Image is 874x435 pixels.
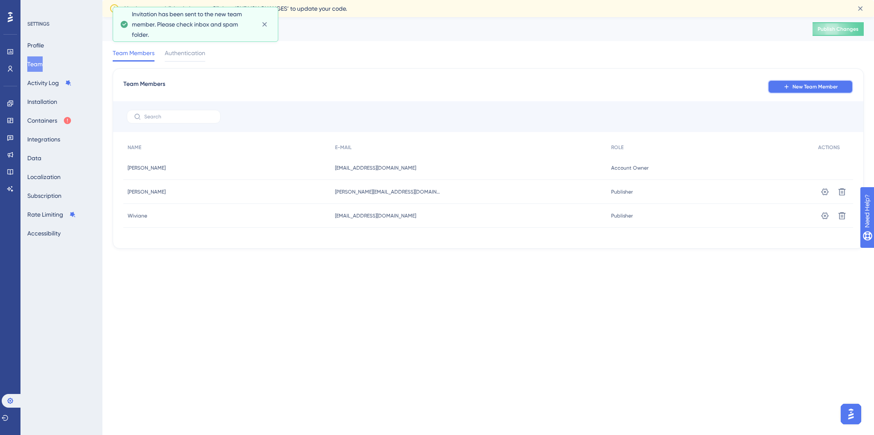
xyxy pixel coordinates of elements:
span: Publisher [611,212,633,219]
span: [PERSON_NAME][EMAIL_ADDRESS][DOMAIN_NAME] [335,188,442,195]
button: Publish Changes [813,22,864,36]
button: Localization [27,169,61,185]
span: E-MAIL [335,144,352,151]
span: NAME [128,144,141,151]
span: Publisher [611,188,633,195]
span: ACTIONS [818,144,840,151]
button: Activity Log [27,75,72,91]
button: Rate Limiting [27,207,76,222]
div: Team [113,23,791,35]
button: Subscription [27,188,61,203]
button: Accessibility [27,226,61,241]
span: [EMAIL_ADDRESS][DOMAIN_NAME] [335,165,416,171]
button: Team [27,56,43,72]
button: Installation [27,94,57,109]
span: Team Members [113,48,154,58]
span: You have unpublished changes. Click on ‘PUBLISH CHANGES’ to update your code. [125,3,347,14]
span: Invitation has been sent to the new team member. Please check inbox and spam folder. [132,9,254,40]
span: [PERSON_NAME] [128,165,166,171]
span: New Team Member [792,83,838,90]
button: Profile [27,38,44,53]
span: Publish Changes [818,26,859,32]
span: [PERSON_NAME] [128,188,166,195]
iframe: UserGuiding AI Assistant Launcher [838,401,864,427]
button: Data [27,150,41,166]
span: ROLE [611,144,623,151]
span: Wiviane [128,212,147,219]
button: Integrations [27,132,60,147]
span: Account Owner [611,165,649,171]
div: SETTINGS [27,21,96,27]
input: Search [144,114,213,120]
span: Team Members [123,79,165,94]
span: [EMAIL_ADDRESS][DOMAIN_NAME] [335,212,416,219]
span: Need Help? [20,2,53,12]
span: Authentication [165,48,205,58]
button: Containers [27,113,72,128]
button: New Team Member [768,80,853,94]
